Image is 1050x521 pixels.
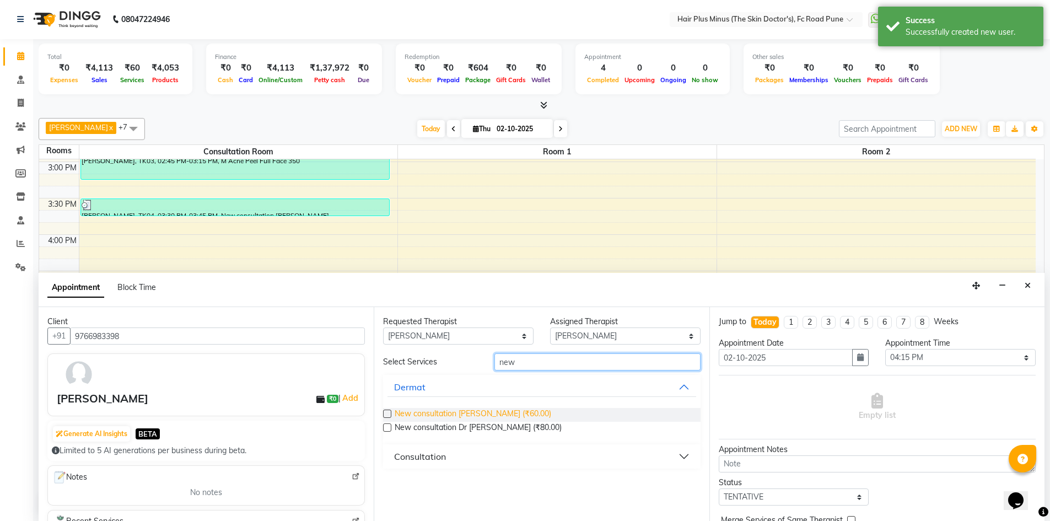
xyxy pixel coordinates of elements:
div: ₹0 [529,62,553,74]
span: Cash [215,76,236,84]
div: 0 [658,62,689,74]
button: ADD NEW [942,121,980,137]
span: Services [117,76,147,84]
div: Assigned Therapist [550,316,701,327]
input: Search Appointment [839,120,935,137]
button: +91 [47,327,71,345]
div: 4:00 PM [46,235,79,246]
div: ₹604 [462,62,493,74]
div: Client [47,316,365,327]
input: yyyy-mm-dd [719,349,853,366]
span: Petty cash [311,76,348,84]
iframe: chat widget [1004,477,1039,510]
div: ₹0 [864,62,896,74]
div: [PERSON_NAME], TK03, 02:45 PM-03:15 PM, M Acne Peel Full Face 350 [81,144,389,179]
span: Online/Custom [256,76,305,84]
input: 2025-10-02 [493,121,548,137]
li: 1 [784,316,798,329]
div: 0 [689,62,721,74]
div: Select Services [375,356,486,368]
div: Finance [215,52,373,62]
div: Dermat [394,380,426,394]
div: ₹0 [47,62,81,74]
span: Gift Cards [896,76,931,84]
span: | [338,391,360,405]
div: ₹4,113 [256,62,305,74]
span: Sales [89,76,110,84]
span: [PERSON_NAME] [49,123,108,132]
div: Appointment Notes [719,444,1036,455]
div: Appointment Date [719,337,869,349]
span: No show [689,76,721,84]
input: Search by Name/Mobile/Email/Code [70,327,365,345]
div: Other sales [752,52,931,62]
div: 3:00 PM [46,162,79,174]
li: 2 [803,316,817,329]
span: BETA [136,428,160,439]
span: Consultation Room [79,145,398,159]
button: Consultation [387,447,696,466]
a: x [108,123,113,132]
div: Limited to 5 AI generations per business during beta. [52,445,360,456]
span: Prepaid [434,76,462,84]
span: Card [236,76,256,84]
a: Add [341,391,360,405]
div: Requested Therapist [383,316,534,327]
div: Rooms [39,145,79,157]
span: Packages [752,76,787,84]
span: Vouchers [831,76,864,84]
b: 08047224946 [121,4,170,35]
div: ₹4,053 [147,62,184,74]
span: Memberships [787,76,831,84]
span: Today [417,120,445,137]
li: 7 [896,316,911,329]
div: ₹0 [831,62,864,74]
span: Empty list [859,393,896,421]
div: 4 [584,62,622,74]
div: ₹0 [896,62,931,74]
div: ₹0 [354,62,373,74]
span: Products [149,76,181,84]
div: Appointment [584,52,721,62]
span: New consultation Dr [PERSON_NAME] (₹80.00) [395,422,562,436]
span: Due [355,76,372,84]
span: Thu [470,125,493,133]
div: Success [906,15,1035,26]
li: 4 [840,316,854,329]
span: No notes [190,487,222,498]
div: ₹0 [405,62,434,74]
div: ₹0 [752,62,787,74]
div: Consultation [394,450,446,463]
div: [PERSON_NAME], TK04, 03:30 PM-03:45 PM, New consultation [PERSON_NAME] [81,199,389,216]
span: Expenses [47,76,81,84]
div: Weeks [934,316,959,327]
li: 6 [877,316,892,329]
span: Ongoing [658,76,689,84]
div: ₹0 [493,62,529,74]
div: 4:30 PM [46,271,79,283]
span: Room 2 [717,145,1036,159]
span: Notes [52,470,87,485]
span: Block Time [117,282,156,292]
span: New consultation [PERSON_NAME] (₹60.00) [395,408,551,422]
span: Voucher [405,76,434,84]
span: Gift Cards [493,76,529,84]
div: ₹0 [236,62,256,74]
div: ₹0 [215,62,236,74]
div: 3:30 PM [46,198,79,210]
div: 0 [622,62,658,74]
div: Status [719,477,869,488]
input: Search by service name [494,353,701,370]
span: Room 1 [398,145,717,159]
div: ₹4,113 [81,62,117,74]
img: logo [28,4,104,35]
div: Jump to [719,316,746,327]
span: Upcoming [622,76,658,84]
span: Prepaids [864,76,896,84]
button: Dermat [387,377,696,397]
div: Total [47,52,184,62]
span: Appointment [47,278,104,298]
span: Package [462,76,493,84]
span: ₹0 [327,395,338,404]
button: Close [1020,277,1036,294]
